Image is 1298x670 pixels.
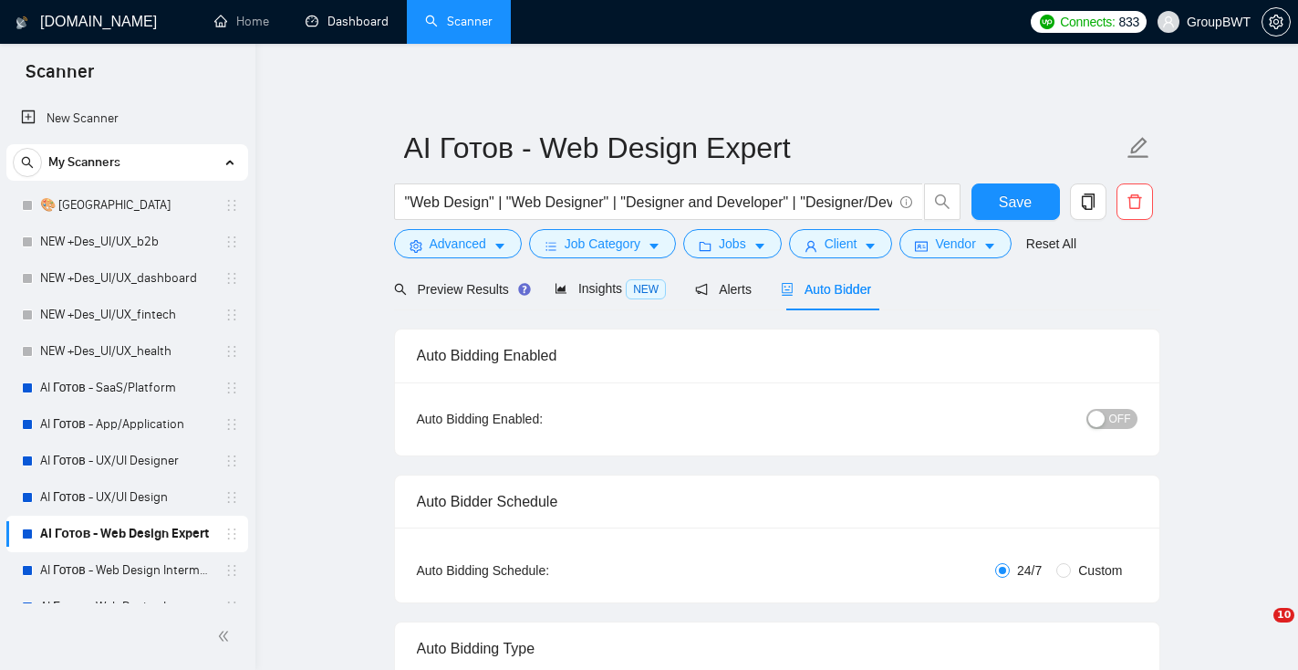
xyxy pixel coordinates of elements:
[425,14,493,29] a: searchScanner
[40,370,213,406] a: AI Готов - SaaS/Platform
[306,14,389,29] a: dashboardDashboard
[224,308,239,322] span: holder
[40,260,213,297] a: NEW +Des_UI/UX_dashboard
[1040,15,1054,29] img: upwork-logo.png
[1162,16,1175,28] span: user
[40,589,213,625] a: AI Готов - Web Design Intermediate минус Development
[1273,608,1294,623] span: 10
[555,281,666,296] span: Insights
[40,443,213,479] a: AI Готов - UX/UI Designer
[781,282,871,297] span: Auto Bidder
[394,282,525,297] span: Preview Results
[21,100,234,137] a: New Scanner
[224,381,239,395] span: holder
[1060,12,1115,32] span: Connects:
[924,183,961,220] button: search
[781,283,794,296] span: robot
[404,125,1123,171] input: Scanner name...
[224,235,239,249] span: holder
[789,229,893,258] button: userClientcaret-down
[1117,194,1152,210] span: delete
[405,191,892,214] input: Search Freelance Jobs...
[14,156,41,169] span: search
[224,454,239,468] span: holder
[565,234,640,254] span: Job Category
[40,406,213,443] a: AI Готов - App/Application
[915,239,928,253] span: idcard
[1127,136,1150,160] span: edit
[214,14,269,29] a: homeHome
[1262,7,1291,37] button: setting
[695,282,752,297] span: Alerts
[394,229,522,258] button: settingAdvancedcaret-down
[224,490,239,505] span: holder
[11,58,109,97] span: Scanner
[925,194,960,210] span: search
[683,229,782,258] button: folderJobscaret-down
[864,239,877,253] span: caret-down
[40,187,213,224] a: 🎨 [GEOGRAPHIC_DATA]
[1071,194,1106,210] span: copy
[695,283,708,296] span: notification
[40,552,213,589] a: AI Готов - Web Design Intermediate минус Developer
[224,563,239,578] span: holder
[493,239,506,253] span: caret-down
[224,271,239,286] span: holder
[699,239,711,253] span: folder
[626,279,666,299] span: NEW
[971,183,1060,220] button: Save
[648,239,660,253] span: caret-down
[40,516,213,552] a: AI Готов - Web Design Expert
[6,100,248,137] li: New Scanner
[983,239,996,253] span: caret-down
[40,224,213,260] a: NEW +Des_UI/UX_b2b
[935,234,975,254] span: Vendor
[1236,608,1280,652] iframe: Intercom live chat
[1026,234,1076,254] a: Reset All
[753,239,766,253] span: caret-down
[224,417,239,432] span: holder
[417,476,1137,528] div: Auto Bidder Schedule
[1119,12,1139,32] span: 833
[1071,560,1129,581] span: Custom
[1262,15,1291,29] a: setting
[555,282,567,295] span: area-chart
[40,333,213,370] a: NEW +Des_UI/UX_health
[1070,183,1106,220] button: copy
[545,239,557,253] span: bars
[394,283,407,296] span: search
[48,144,120,181] span: My Scanners
[900,196,912,208] span: info-circle
[410,239,422,253] span: setting
[1010,560,1049,581] span: 24/7
[16,8,28,37] img: logo
[217,627,235,645] span: double-left
[1116,183,1153,220] button: delete
[40,479,213,516] a: AI Готов - UX/UI Design
[999,191,1032,214] span: Save
[224,344,239,359] span: holder
[529,229,676,258] button: barsJob Categorycaret-down
[825,234,857,254] span: Client
[224,527,239,541] span: holder
[430,234,486,254] span: Advanced
[1262,15,1290,29] span: setting
[40,297,213,333] a: NEW +Des_UI/UX_fintech
[417,330,1137,382] div: Auto Bidding Enabled
[417,409,657,429] div: Auto Bidding Enabled:
[224,600,239,614] span: holder
[13,148,42,177] button: search
[417,560,657,581] div: Auto Bidding Schedule:
[516,281,533,298] div: Tooltip anchor
[1109,409,1131,429] span: OFF
[899,229,1011,258] button: idcardVendorcaret-down
[805,239,817,253] span: user
[719,234,746,254] span: Jobs
[224,198,239,213] span: holder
